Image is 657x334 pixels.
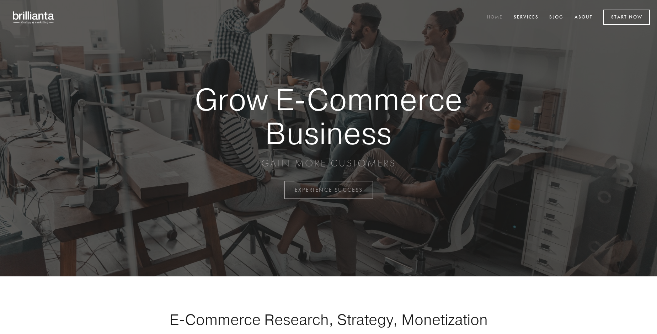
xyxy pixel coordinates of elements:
a: Start Now [603,10,650,25]
img: brillianta - research, strategy, marketing [7,7,60,28]
p: GAIN MORE CUSTOMERS [170,157,487,170]
h1: E-Commerce Research, Strategy, Monetization [147,311,510,328]
a: Services [509,12,543,23]
a: Blog [545,12,568,23]
a: EXPERIENCE SUCCESS [284,181,373,199]
a: Home [482,12,507,23]
a: About [570,12,597,23]
strong: Grow E-Commerce Business [170,83,487,150]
